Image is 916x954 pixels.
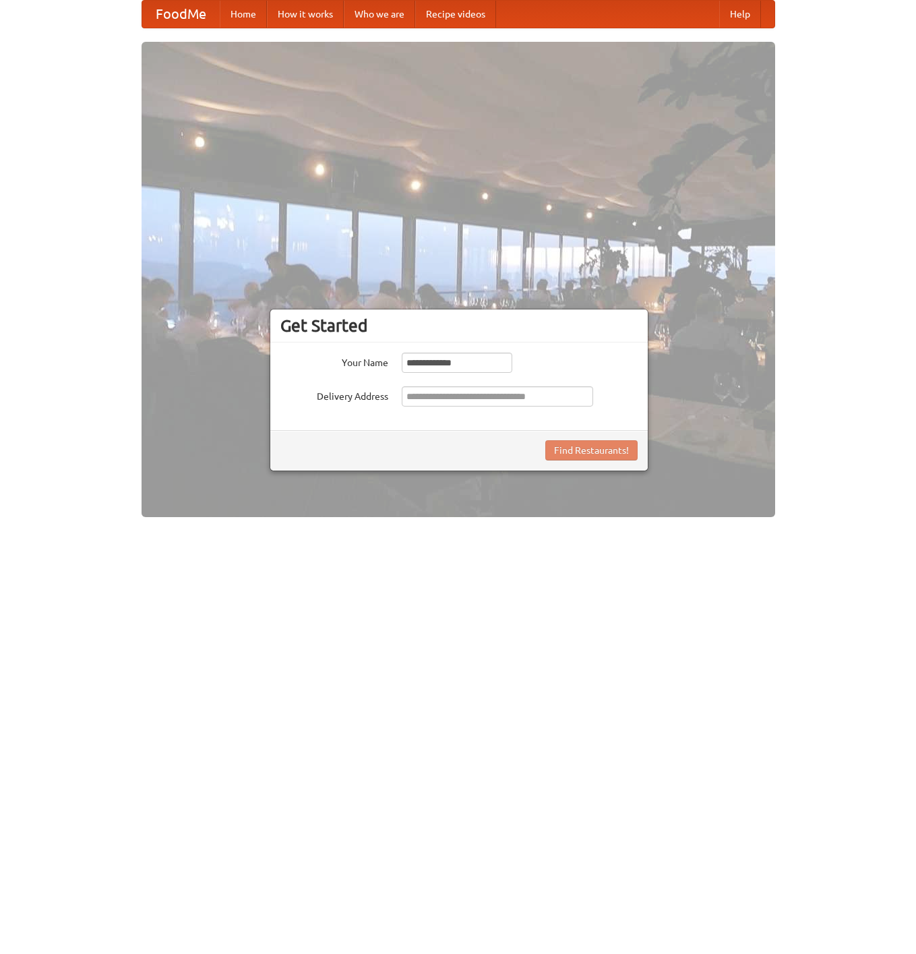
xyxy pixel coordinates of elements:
[415,1,496,28] a: Recipe videos
[267,1,344,28] a: How it works
[280,353,388,369] label: Your Name
[280,316,638,336] h3: Get Started
[220,1,267,28] a: Home
[280,386,388,403] label: Delivery Address
[142,1,220,28] a: FoodMe
[545,440,638,460] button: Find Restaurants!
[344,1,415,28] a: Who we are
[719,1,761,28] a: Help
